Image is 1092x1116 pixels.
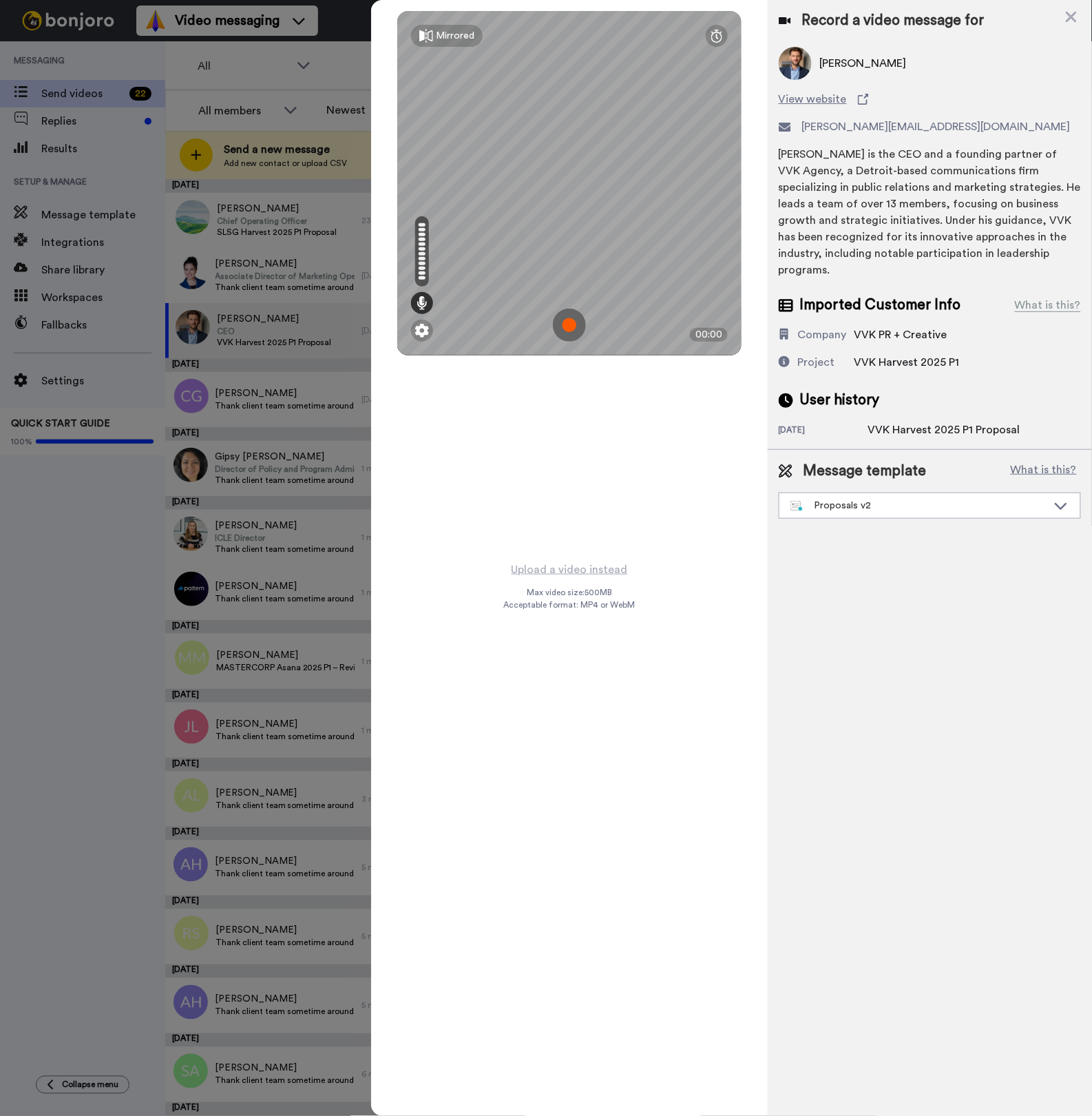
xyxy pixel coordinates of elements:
div: Proposals v2 [790,499,1047,513]
span: User history [800,390,880,411]
a: View website [779,91,1081,107]
div: [DATE] [779,424,868,438]
div: [PERSON_NAME] is the CEO and a founding partner of VVK Agency, a Detroit-based communications fir... [779,146,1081,278]
span: Imported Customer Info [800,295,961,316]
span: VVK Harvest 2025 P1 [854,357,960,368]
span: Max video size: 500 MB [527,587,612,598]
div: Project [798,354,835,371]
div: 00:00 [690,328,728,342]
div: VVK Harvest 2025 P1 Proposal [868,422,1020,438]
button: What is this? [1007,461,1081,482]
img: ic_record_start.svg [553,309,586,342]
span: Acceptable format: MP4 or WebM [504,599,636,610]
span: VVK PR + Creative [854,329,947,340]
img: nextgen-template.svg [790,501,804,512]
div: Company [798,327,847,343]
button: Upload a video instead [507,561,632,579]
img: ic_gear.svg [415,324,429,338]
span: [PERSON_NAME][EMAIL_ADDRESS][DOMAIN_NAME] [802,118,1071,135]
div: What is this? [1015,297,1081,313]
span: Message template [804,461,927,482]
span: View website [779,91,847,107]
